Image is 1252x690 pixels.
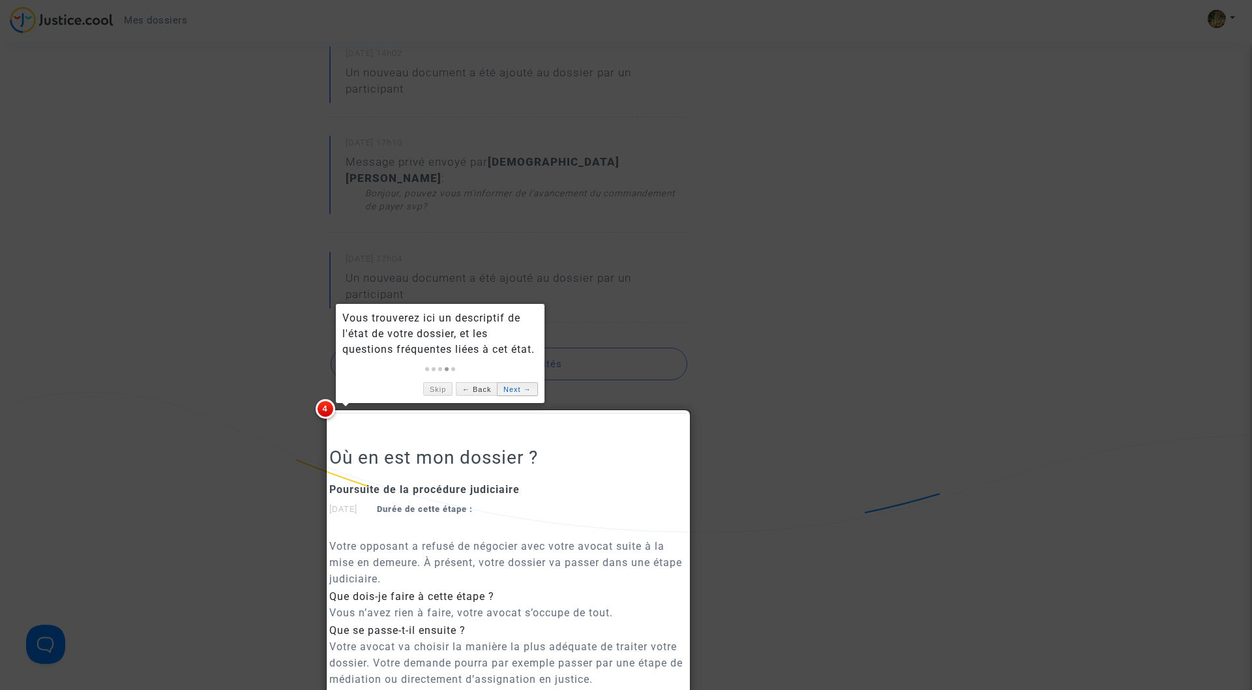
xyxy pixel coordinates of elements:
a: ← Back [456,382,497,396]
small: [DATE] [329,504,473,514]
span: 4 [316,399,335,419]
div: Que se passe-t-il ensuite ? [329,623,686,638]
div: Que dois-je faire à cette étape ? [329,589,686,605]
p: Votre opposant a refusé de négocier avec votre avocat suite à la mise en demeure. À présent, votr... [329,538,686,587]
a: Next → [497,382,537,396]
p: Vous n’avez rien à faire, votre avocat s’occupe de tout. [329,605,686,621]
div: Poursuite de la procédure judiciaire [329,482,686,498]
div: Vous trouverez ici un descriptif de l'état de votre dossier, et les questions fréquentes liées à ... [342,310,538,357]
strong: Durée de cette étape : [377,504,473,514]
a: Skip [423,382,453,396]
h2: Où en est mon dossier ? [329,446,686,469]
p: Votre avocat va choisir la manière la plus adéquate de traiter votre dossier. Votre demande pourr... [329,638,686,687]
